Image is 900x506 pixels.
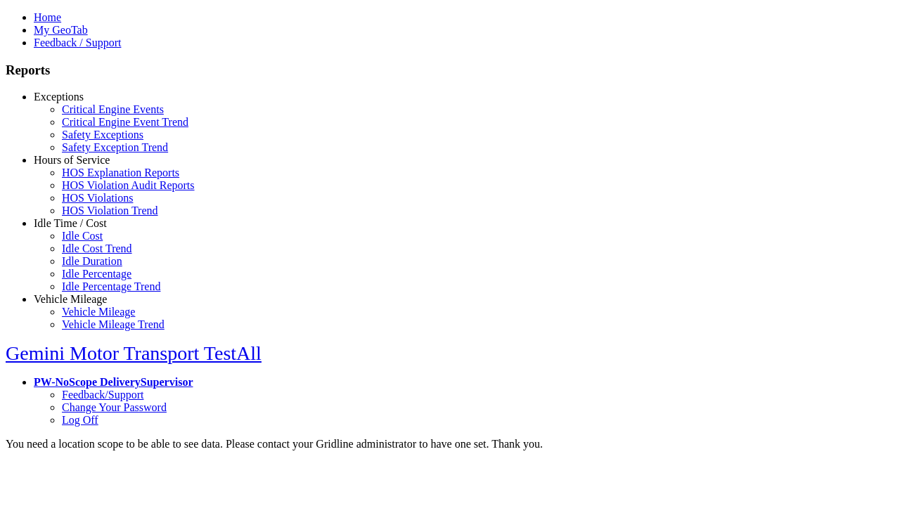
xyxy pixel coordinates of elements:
a: Idle Percentage Trend [62,280,160,292]
a: Critical Engine Events [62,103,164,115]
a: Idle Percentage [62,268,131,280]
a: My GeoTab [34,24,88,36]
a: Idle Cost Trend [62,242,132,254]
a: Exceptions [34,91,84,103]
a: Gemini Motor Transport TestAll [6,342,262,364]
a: Home [34,11,61,23]
a: Feedback/Support [62,389,143,401]
a: Safety Exceptions [62,129,143,141]
h3: Reports [6,63,894,78]
a: HOS Explanation Reports [62,167,179,179]
a: Hours of Service [34,154,110,166]
a: Idle Cost [62,230,103,242]
a: Change Your Password [62,401,167,413]
a: Idle Time / Cost [34,217,107,229]
a: PW-NoScope DeliverySupervisor [34,376,193,388]
a: HOS Violation Trend [62,205,158,216]
a: Log Off [62,414,98,426]
a: Vehicle Mileage Trend [62,318,165,330]
div: You need a location scope to be able to see data. Please contact your Gridline administrator to h... [6,438,894,450]
a: Vehicle Mileage [34,293,107,305]
a: Vehicle Mileage [62,306,135,318]
a: Feedback / Support [34,37,121,48]
a: Critical Engine Event Trend [62,116,188,128]
a: HOS Violation Audit Reports [62,179,195,191]
a: Idle Duration [62,255,122,267]
a: Safety Exception Trend [62,141,168,153]
a: HOS Violations [62,192,133,204]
